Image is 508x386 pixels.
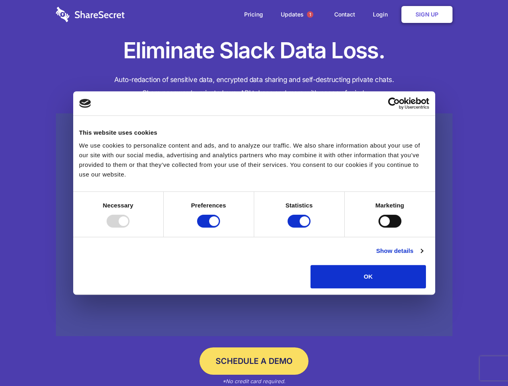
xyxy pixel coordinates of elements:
img: logo-wordmark-white-trans-d4663122ce5f474addd5e946df7df03e33cb6a1c49d2221995e7729f52c070b2.svg [56,7,125,22]
img: logo [79,99,91,108]
div: This website uses cookies [79,128,429,138]
a: Login [365,2,400,27]
button: OK [311,265,426,288]
a: Contact [326,2,363,27]
strong: Necessary [103,202,134,209]
a: Wistia video thumbnail [56,113,452,337]
em: *No credit card required. [222,378,286,384]
a: Schedule a Demo [199,347,309,375]
span: 1 [307,11,313,18]
strong: Preferences [191,202,226,209]
div: We use cookies to personalize content and ads, and to analyze our traffic. We also share informat... [79,141,429,179]
a: Sign Up [401,6,452,23]
h4: Auto-redaction of sensitive data, encrypted data sharing and self-destructing private chats. Shar... [56,73,452,100]
a: Usercentrics Cookiebot - opens in a new window [359,97,429,109]
a: Show details [376,246,423,256]
strong: Statistics [286,202,313,209]
strong: Marketing [375,202,404,209]
h1: Eliminate Slack Data Loss. [56,36,452,65]
a: Pricing [236,2,271,27]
